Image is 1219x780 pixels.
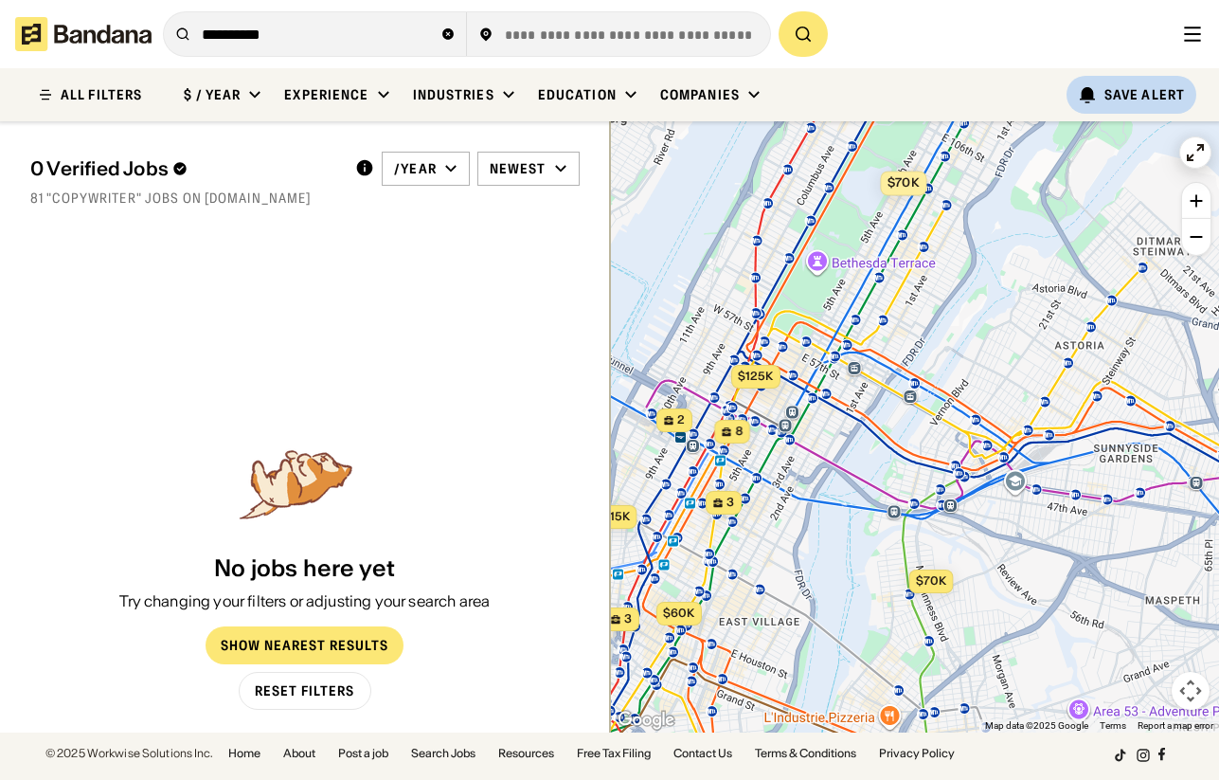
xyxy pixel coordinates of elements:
[879,748,955,759] a: Privacy Policy
[255,684,355,698] div: Reset Filters
[283,748,315,759] a: About
[394,160,437,177] div: /year
[30,218,580,441] div: grid
[338,748,388,759] a: Post a job
[615,708,677,733] a: Open this area in Google Maps (opens a new window)
[1138,720,1213,731] a: Report a map error
[1104,86,1185,103] div: Save Alert
[615,708,677,733] img: Google
[30,190,580,207] div: 81 "copywriter" jobs on [DOMAIN_NAME]
[726,495,734,511] span: 3
[411,748,475,759] a: Search Jobs
[221,639,388,652] div: Show Nearest Results
[228,748,260,759] a: Home
[624,611,632,627] span: 3
[577,748,651,759] a: Free Tax Filing
[498,748,554,759] a: Resources
[735,424,743,440] span: 8
[284,86,368,103] div: Experience
[184,86,241,103] div: $ / year
[490,160,547,177] div: Newest
[1100,720,1126,731] a: Terms (opens in new tab)
[916,573,946,588] span: $70k
[413,86,494,103] div: Industries
[660,86,740,103] div: Companies
[538,86,617,103] div: Education
[755,748,856,759] a: Terms & Conditions
[985,720,1088,731] span: Map data ©2025 Google
[214,555,396,583] div: No jobs here yet
[663,606,694,620] span: $60k
[30,157,340,180] div: 0 Verified Jobs
[738,369,773,383] span: $125k
[673,748,732,759] a: Contact Us
[61,88,142,101] div: ALL FILTERS
[119,590,490,611] div: Try changing your filters or adjusting your search area
[677,412,685,428] span: 2
[45,748,213,759] div: © 2025 Workwise Solutions Inc.
[1172,672,1210,710] button: Map camera controls
[598,509,630,523] span: $115k
[15,17,152,51] img: Bandana logotype
[887,174,920,190] span: $70k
